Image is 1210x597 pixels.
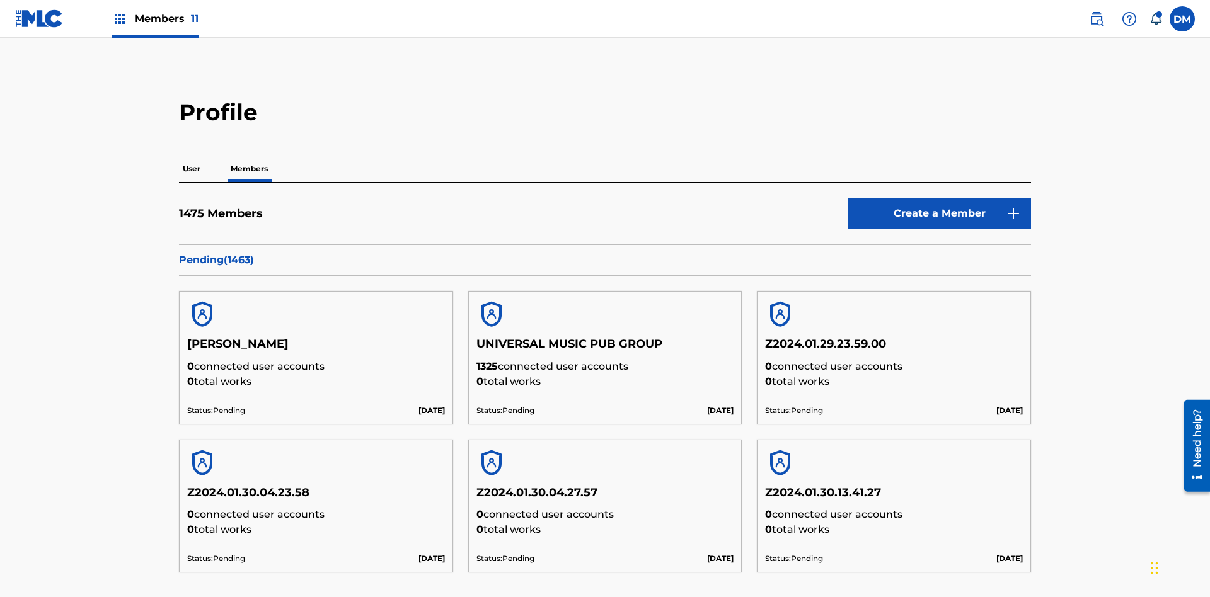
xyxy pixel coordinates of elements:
[1151,549,1158,587] div: Drag
[476,337,734,359] h5: UNIVERSAL MUSIC PUB GROUP
[765,448,795,478] img: account
[476,508,483,520] span: 0
[476,374,734,389] p: total works
[707,553,734,564] p: [DATE]
[996,405,1023,416] p: [DATE]
[187,405,245,416] p: Status: Pending
[187,448,217,478] img: account
[187,553,245,564] p: Status: Pending
[187,508,194,520] span: 0
[187,374,445,389] p: total works
[1006,206,1021,221] img: 9d2ae6d4665cec9f34b9.svg
[1147,537,1210,597] iframe: Chat Widget
[135,11,199,26] span: Members
[476,507,734,522] p: connected user accounts
[179,207,263,221] h5: 1475 Members
[191,13,199,25] span: 11
[476,448,507,478] img: account
[1175,395,1210,498] iframe: Resource Center
[765,337,1023,359] h5: Z2024.01.29.23.59.00
[187,375,194,387] span: 0
[476,299,507,329] img: account
[1122,11,1137,26] img: help
[187,486,445,508] h5: Z2024.01.30.04.23.58
[15,9,64,28] img: MLC Logo
[765,374,1023,389] p: total works
[476,375,483,387] span: 0
[476,360,498,372] span: 1325
[187,522,445,537] p: total works
[187,337,445,359] h5: [PERSON_NAME]
[848,198,1031,229] a: Create a Member
[765,553,823,564] p: Status: Pending
[765,359,1023,374] p: connected user accounts
[179,98,1031,127] h2: Profile
[418,553,445,564] p: [DATE]
[1170,6,1195,31] div: User Menu
[765,299,795,329] img: account
[765,522,1023,537] p: total works
[187,523,194,535] span: 0
[476,405,534,416] p: Status: Pending
[1149,13,1162,25] div: Notifications
[418,405,445,416] p: [DATE]
[765,405,823,416] p: Status: Pending
[179,253,1031,268] p: Pending ( 1463 )
[187,360,194,372] span: 0
[996,553,1023,564] p: [DATE]
[476,486,734,508] h5: Z2024.01.30.04.27.57
[187,299,217,329] img: account
[707,405,734,416] p: [DATE]
[1089,11,1104,26] img: search
[227,156,272,182] p: Members
[765,508,772,520] span: 0
[765,360,772,372] span: 0
[112,11,127,26] img: Top Rightsholders
[765,486,1023,508] h5: Z2024.01.30.13.41.27
[765,523,772,535] span: 0
[1084,6,1109,31] a: Public Search
[476,523,483,535] span: 0
[765,507,1023,522] p: connected user accounts
[187,359,445,374] p: connected user accounts
[187,507,445,522] p: connected user accounts
[765,375,772,387] span: 0
[179,156,204,182] p: User
[476,522,734,537] p: total works
[476,359,734,374] p: connected user accounts
[476,553,534,564] p: Status: Pending
[1117,6,1142,31] div: Help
